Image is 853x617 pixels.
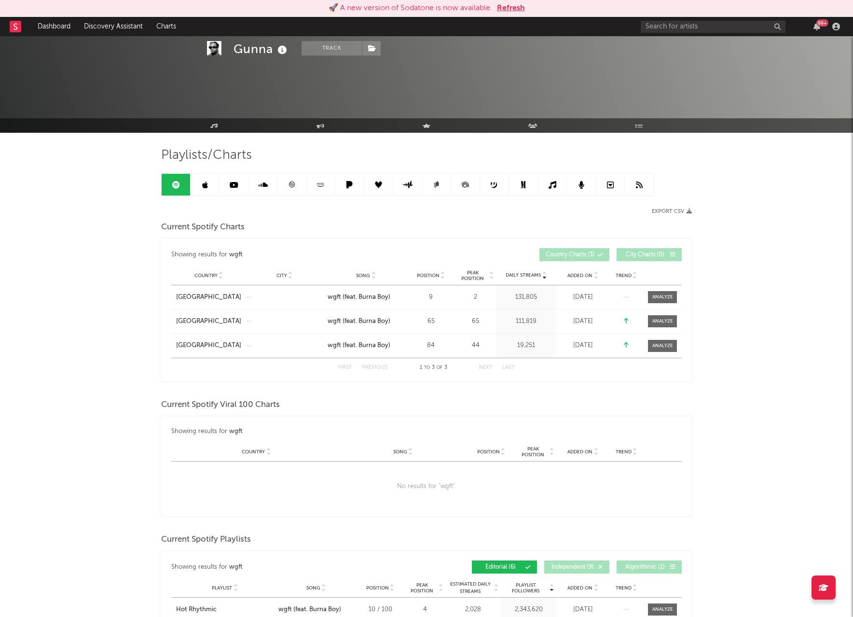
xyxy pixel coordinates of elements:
[176,341,241,351] a: [GEOGRAPHIC_DATA]
[306,585,320,591] span: Song
[498,293,554,302] div: 131,805
[328,341,404,351] a: wgft (feat. Burna Boy)
[171,561,426,574] div: Showing results for
[176,317,241,326] a: [GEOGRAPHIC_DATA]
[338,365,352,370] button: First
[503,605,554,615] div: 2,343,620
[417,273,440,279] span: Position
[194,273,218,279] span: Country
[328,293,404,302] a: wgft (feat. Burna Boy)
[362,365,387,370] button: Previous
[623,252,667,258] span: City Charts ( 0 )
[641,21,785,33] input: Search for artists
[176,605,274,615] a: Hot Rhythmic
[150,17,183,36] a: Charts
[328,317,404,326] a: wgft (feat. Burna Boy)
[407,582,437,594] span: Peak Position
[176,605,217,615] div: Hot Rhythmic
[358,605,402,615] div: 10 / 100
[161,399,280,411] span: Current Spotify Viral 100 Charts
[477,449,500,455] span: Position
[302,41,362,56] button: Track
[457,293,494,302] div: 2
[478,564,523,570] span: Editorial ( 6 )
[424,365,430,370] span: to
[472,561,537,574] button: Editorial(6)
[77,17,150,36] a: Discovery Assistant
[31,17,77,36] a: Dashboard
[229,426,243,437] div: wgft
[502,365,515,370] button: Last
[479,365,493,370] button: Next
[652,209,692,214] button: Export CSV
[617,248,682,261] button: City Charts(0)
[328,293,390,302] div: wgft (feat. Burna Boy)
[328,341,390,351] div: wgft (feat. Burna Boy)
[161,150,252,161] span: Playlists/Charts
[171,248,426,261] div: Showing results for
[546,252,595,258] span: Country Charts ( 3 )
[448,581,493,595] span: Estimated Daily Streams
[329,2,492,14] div: 🚀 A new version of Sodatone is now available.
[616,585,632,591] span: Trend
[276,273,287,279] span: City
[229,561,243,573] div: wgft
[242,449,265,455] span: Country
[234,41,289,57] div: Gunna
[617,561,682,574] button: Algorithmic(1)
[506,272,541,279] span: Daily Streams
[161,222,245,233] span: Current Spotify Charts
[448,605,498,615] div: 2,028
[171,462,682,512] div: No results for " wgft ".
[176,293,241,302] a: [GEOGRAPHIC_DATA]
[212,585,232,591] span: Playlist
[457,341,494,351] div: 44
[567,585,592,591] span: Added On
[567,449,592,455] span: Added On
[457,317,494,326] div: 65
[356,273,370,279] span: Song
[171,426,426,437] div: Showing results for
[409,317,453,326] div: 65
[498,341,554,351] div: 19,251
[498,317,554,326] div: 111,819
[539,248,609,261] button: Country Charts(3)
[161,534,251,546] span: Current Spotify Playlists
[437,365,442,370] span: of
[616,449,632,455] span: Trend
[503,582,548,594] span: Playlist Followers
[559,605,607,615] div: [DATE]
[623,564,667,570] span: Algorithmic ( 1 )
[229,249,243,261] div: wgft
[550,564,595,570] span: Independent ( 9 )
[559,317,607,326] div: [DATE]
[616,273,632,279] span: Trend
[328,317,390,326] div: wgft (feat. Burna Boy)
[567,273,592,279] span: Added On
[813,23,820,30] button: 99+
[457,270,488,281] span: Peak Position
[409,293,453,302] div: 9
[559,341,607,351] div: [DATE]
[497,2,525,14] button: Refresh
[407,362,460,374] div: 1 3 3
[393,449,407,455] span: Song
[544,561,609,574] button: Independent(9)
[559,293,607,302] div: [DATE]
[816,19,828,27] div: 99 +
[409,341,453,351] div: 84
[278,605,341,615] div: wgft (feat. Burna Boy)
[518,446,548,458] span: Peak Position
[407,605,443,615] div: 4
[366,585,389,591] span: Position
